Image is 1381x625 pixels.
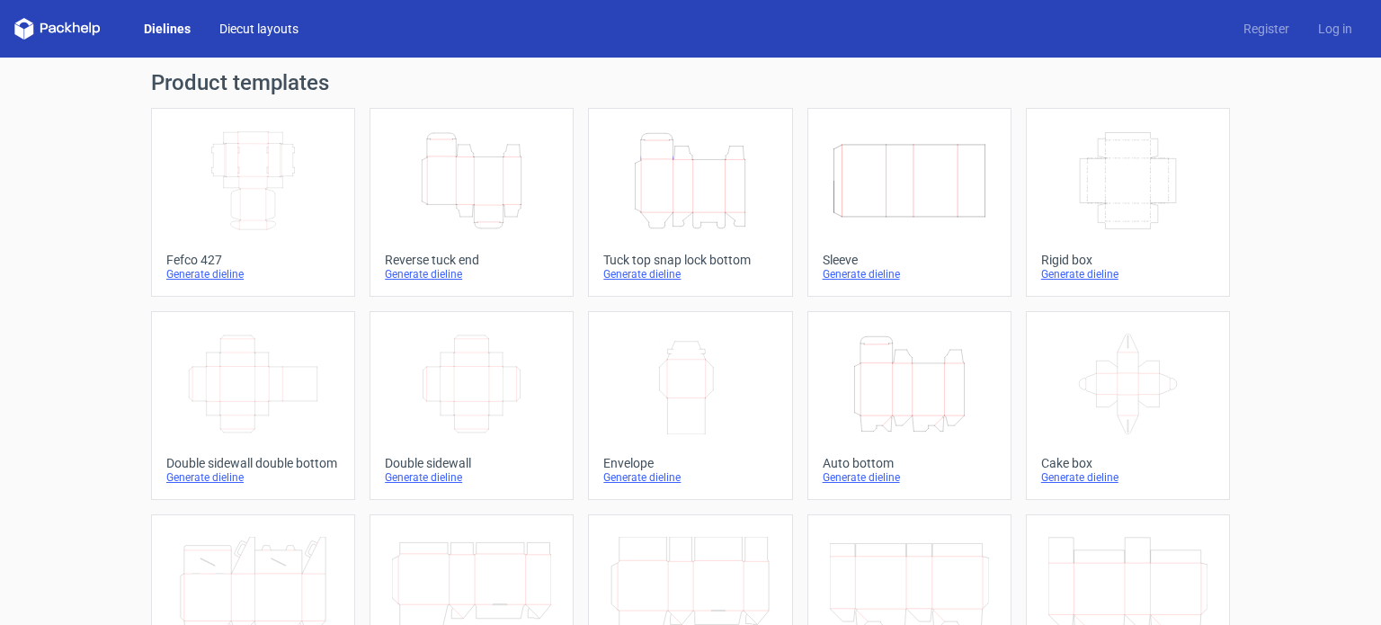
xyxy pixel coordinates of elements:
[807,108,1011,297] a: SleeveGenerate dieline
[807,311,1011,500] a: Auto bottomGenerate dieline
[823,470,996,485] div: Generate dieline
[823,267,996,281] div: Generate dieline
[823,253,996,267] div: Sleeve
[603,267,777,281] div: Generate dieline
[1026,108,1230,297] a: Rigid boxGenerate dieline
[385,456,558,470] div: Double sidewall
[129,20,205,38] a: Dielines
[370,311,574,500] a: Double sidewallGenerate dieline
[588,311,792,500] a: EnvelopeGenerate dieline
[151,108,355,297] a: Fefco 427Generate dieline
[1041,456,1215,470] div: Cake box
[603,456,777,470] div: Envelope
[385,253,558,267] div: Reverse tuck end
[603,470,777,485] div: Generate dieline
[370,108,574,297] a: Reverse tuck endGenerate dieline
[166,253,340,267] div: Fefco 427
[166,456,340,470] div: Double sidewall double bottom
[588,108,792,297] a: Tuck top snap lock bottomGenerate dieline
[603,253,777,267] div: Tuck top snap lock bottom
[1229,20,1304,38] a: Register
[1304,20,1367,38] a: Log in
[1041,267,1215,281] div: Generate dieline
[1026,311,1230,500] a: Cake boxGenerate dieline
[151,72,1230,94] h1: Product templates
[166,470,340,485] div: Generate dieline
[166,267,340,281] div: Generate dieline
[1041,470,1215,485] div: Generate dieline
[205,20,313,38] a: Diecut layouts
[1041,253,1215,267] div: Rigid box
[823,456,996,470] div: Auto bottom
[385,267,558,281] div: Generate dieline
[385,470,558,485] div: Generate dieline
[151,311,355,500] a: Double sidewall double bottomGenerate dieline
